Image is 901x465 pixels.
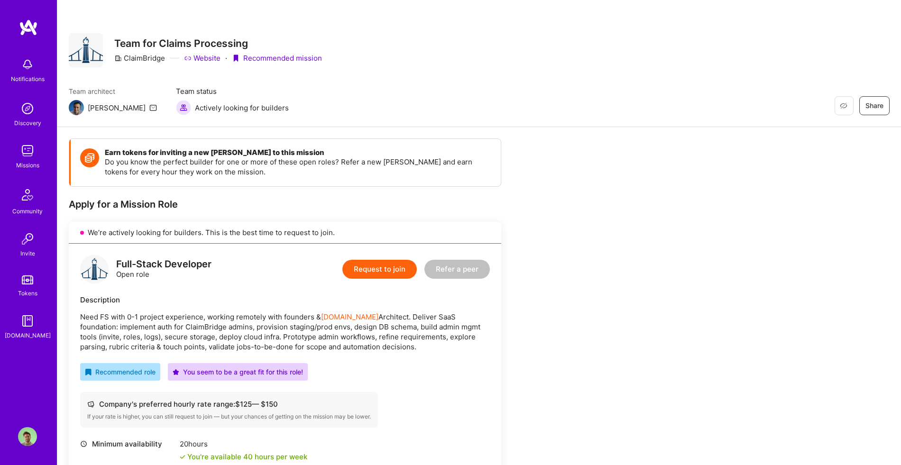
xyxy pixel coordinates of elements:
a: [DOMAIN_NAME] [321,312,378,321]
p: Need FS with 0-1 project experience, working remotely with founders & Architect. Deliver SaaS fou... [80,312,490,352]
img: Invite [18,229,37,248]
img: tokens [22,275,33,284]
span: Actively looking for builders [195,103,289,113]
div: You seem to be a great fit for this role! [173,367,303,377]
p: Do you know the perfect builder for one or more of these open roles? Refer a new [PERSON_NAME] an... [105,157,491,177]
div: 20 hours [180,439,307,449]
div: Description [80,295,490,305]
div: Community [12,206,43,216]
img: discovery [18,99,37,118]
div: [PERSON_NAME] [88,103,146,113]
img: logo [19,19,38,36]
img: Token icon [80,148,99,167]
button: Request to join [342,260,417,279]
div: Invite [20,248,35,258]
i: icon CompanyGray [114,55,122,62]
div: Recommended role [85,367,156,377]
img: Company Logo [69,33,103,67]
div: Discovery [14,118,41,128]
i: icon Check [180,454,185,460]
i: icon Mail [149,104,157,111]
div: We’re actively looking for builders. This is the best time to request to join. [69,222,501,244]
div: Company's preferred hourly rate range: $ 125 — $ 150 [87,399,371,409]
i: icon RecommendedBadge [85,369,92,375]
i: icon Clock [80,440,87,447]
span: Team architect [69,86,157,96]
span: Team status [176,86,289,96]
div: · [225,53,227,63]
div: Full-Stack Developer [116,259,211,269]
img: Actively looking for builders [176,100,191,115]
div: Notifications [11,74,45,84]
img: logo [80,255,109,283]
img: teamwork [18,141,37,160]
div: Recommended mission [232,53,322,63]
div: Tokens [18,288,37,298]
img: bell [18,55,37,74]
button: Share [859,96,890,115]
img: User Avatar [18,427,37,446]
img: guide book [18,311,37,330]
div: Apply for a Mission Role [69,198,501,210]
h4: Earn tokens for inviting a new [PERSON_NAME] to this mission [105,148,491,157]
h3: Team for Claims Processing [114,37,322,49]
i: icon Cash [87,401,94,408]
div: Minimum availability [80,439,175,449]
div: ClaimBridge [114,53,165,63]
div: If your rate is higher, you can still request to join — but your chances of getting on the missio... [87,413,371,420]
i: icon PurpleStar [173,369,179,375]
div: Open role [116,259,211,279]
i: icon EyeClosed [840,102,847,109]
i: icon PurpleRibbon [232,55,239,62]
div: Missions [16,160,39,170]
a: User Avatar [16,427,39,446]
button: Refer a peer [424,260,490,279]
img: Team Architect [69,100,84,115]
img: Community [16,183,39,206]
a: Website [184,53,221,63]
div: You're available 40 hours per week [180,452,307,462]
div: [DOMAIN_NAME] [5,330,51,340]
span: Share [865,101,883,110]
